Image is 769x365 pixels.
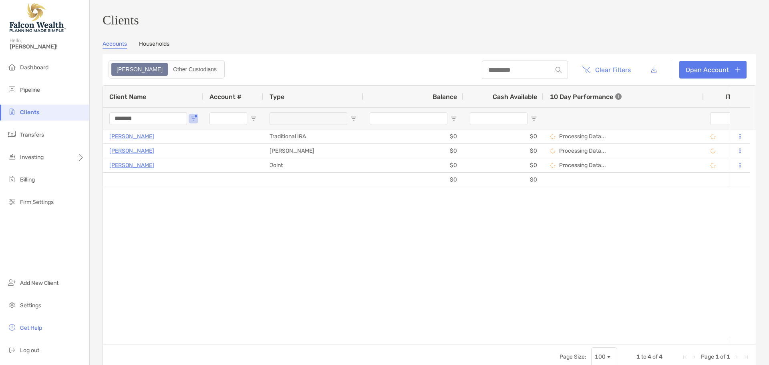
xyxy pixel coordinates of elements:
[363,173,463,187] div: $0
[20,347,39,354] span: Log out
[652,353,658,360] span: of
[710,134,716,139] img: Processing Data icon
[725,93,745,101] div: ITD
[250,115,257,122] button: Open Filter Menu
[559,133,606,140] p: Processing Data...
[190,115,197,122] button: Open Filter Menu
[559,162,606,169] p: Processing Data...
[20,131,44,138] span: Transfers
[7,152,17,161] img: investing icon
[20,302,41,309] span: Settings
[103,40,127,49] a: Accounts
[350,115,357,122] button: Open Filter Menu
[7,278,17,287] img: add_new_client icon
[7,323,17,332] img: get-help icon
[733,354,740,360] div: Next Page
[451,115,457,122] button: Open Filter Menu
[493,93,537,101] span: Cash Available
[7,62,17,72] img: dashboard icon
[20,154,44,161] span: Investing
[209,93,242,101] span: Account #
[7,345,17,355] img: logout icon
[370,112,447,125] input: Balance Filter Input
[10,43,85,50] span: [PERSON_NAME]!
[550,148,556,154] img: Processing Data icon
[710,148,716,154] img: Processing Data icon
[715,353,719,360] span: 1
[659,353,662,360] span: 4
[109,146,154,156] a: [PERSON_NAME]
[7,300,17,310] img: settings icon
[710,163,716,168] img: Processing Data icon
[20,64,48,71] span: Dashboard
[648,353,651,360] span: 4
[20,87,40,93] span: Pipeline
[433,93,457,101] span: Balance
[270,93,284,101] span: Type
[103,13,756,28] h3: Clients
[7,107,17,117] img: clients icon
[576,61,637,79] button: Clear Filters
[209,112,247,125] input: Account # Filter Input
[710,112,736,125] input: ITD Filter Input
[20,176,35,183] span: Billing
[679,61,747,79] a: Open Account
[20,280,58,286] span: Add New Client
[550,134,556,139] img: Processing Data icon
[7,174,17,184] img: billing icon
[691,354,698,360] div: Previous Page
[363,144,463,158] div: $0
[556,67,562,73] img: input icon
[463,173,544,187] div: $0
[139,40,169,49] a: Households
[109,60,225,79] div: segmented control
[263,158,363,172] div: Joint
[595,353,606,360] div: 100
[682,354,688,360] div: First Page
[470,112,527,125] input: Cash Available Filter Input
[7,129,17,139] img: transfers icon
[550,163,556,168] img: Processing Data icon
[463,129,544,143] div: $0
[263,129,363,143] div: Traditional IRA
[20,199,54,206] span: Firm Settings
[463,144,544,158] div: $0
[701,353,714,360] span: Page
[109,131,154,141] a: [PERSON_NAME]
[559,147,606,154] p: Processing Data...
[550,86,622,107] div: 10 Day Performance
[20,109,39,116] span: Clients
[720,353,725,360] span: of
[727,353,730,360] span: 1
[560,353,586,360] div: Page Size:
[743,354,749,360] div: Last Page
[363,158,463,172] div: $0
[636,353,640,360] span: 1
[463,158,544,172] div: $0
[531,115,537,122] button: Open Filter Menu
[169,64,221,75] div: Other Custodians
[20,325,42,331] span: Get Help
[641,353,646,360] span: to
[109,93,146,101] span: Client Name
[7,197,17,206] img: firm-settings icon
[363,129,463,143] div: $0
[109,112,187,125] input: Client Name Filter Input
[112,64,167,75] div: Zoe
[10,3,66,32] img: Falcon Wealth Planning Logo
[109,160,154,170] a: [PERSON_NAME]
[263,144,363,158] div: [PERSON_NAME]
[7,85,17,94] img: pipeline icon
